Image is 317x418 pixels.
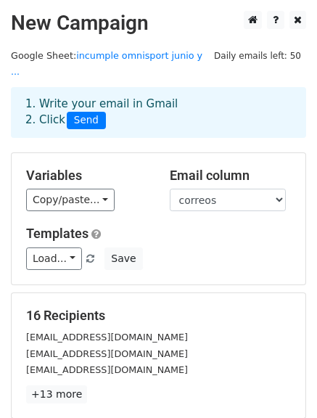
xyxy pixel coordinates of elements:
h5: 16 Recipients [26,308,291,324]
small: Google Sheet: [11,50,202,78]
a: Daily emails left: 50 [209,50,306,61]
a: +13 more [26,385,87,403]
a: Copy/paste... [26,189,115,211]
a: incumple omnisport junio y ... [11,50,202,78]
small: [EMAIL_ADDRESS][DOMAIN_NAME] [26,332,188,343]
a: Templates [26,226,88,241]
h5: Email column [170,168,292,184]
h2: New Campaign [11,11,306,36]
button: Save [104,247,142,270]
small: [EMAIL_ADDRESS][DOMAIN_NAME] [26,364,188,375]
small: [EMAIL_ADDRESS][DOMAIN_NAME] [26,348,188,359]
div: 1. Write your email in Gmail 2. Click [15,96,302,129]
iframe: Chat Widget [244,348,317,418]
div: Widget de chat [244,348,317,418]
span: Send [67,112,106,129]
a: Load... [26,247,82,270]
span: Daily emails left: 50 [209,48,306,64]
h5: Variables [26,168,148,184]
